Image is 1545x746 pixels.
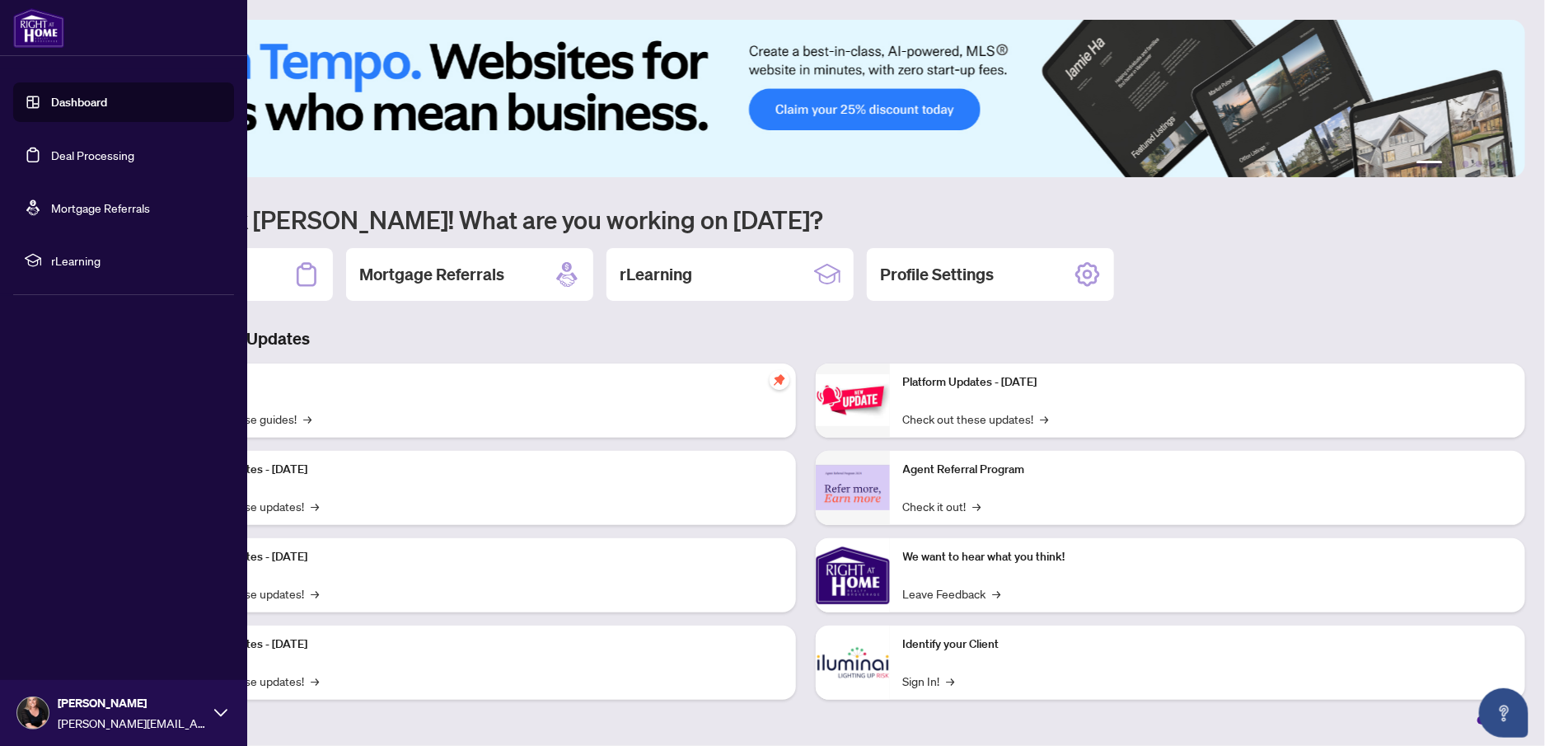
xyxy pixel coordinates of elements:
a: Check it out!→ [903,497,981,515]
span: → [311,672,319,690]
button: 5 [1489,161,1496,167]
a: Sign In!→ [903,672,955,690]
a: Mortgage Referrals [51,200,150,215]
button: 1 [1416,161,1443,167]
span: [PERSON_NAME] [58,694,206,712]
img: Profile Icon [17,697,49,729]
span: → [947,672,955,690]
span: → [303,410,311,428]
span: → [973,497,981,515]
img: Identify your Client [816,626,890,700]
a: Deal Processing [51,148,134,162]
button: 3 [1463,161,1469,167]
img: We want to hear what you think! [816,538,890,612]
a: Leave Feedback→ [903,584,1001,603]
a: Check out these updates!→ [903,410,1049,428]
span: → [311,497,319,515]
img: Slide 0 [86,20,1526,177]
p: Platform Updates - [DATE] [903,373,1513,392]
p: Platform Updates - [DATE] [173,461,783,479]
h3: Brokerage & Industry Updates [86,327,1525,350]
img: Platform Updates - June 23, 2025 [816,374,890,426]
h1: Welcome back [PERSON_NAME]! What are you working on [DATE]? [86,204,1525,235]
span: rLearning [51,251,222,270]
a: Dashboard [51,95,107,110]
p: Identify your Client [903,636,1513,654]
span: [PERSON_NAME][EMAIL_ADDRESS][PERSON_NAME][DOMAIN_NAME] [58,714,206,732]
button: 2 [1449,161,1456,167]
span: → [993,584,1001,603]
h2: Mortgage Referrals [359,263,504,286]
h2: Profile Settings [880,263,994,286]
button: Open asap [1479,688,1529,738]
span: → [1041,410,1049,428]
img: Agent Referral Program [816,465,890,510]
p: Platform Updates - [DATE] [173,636,783,654]
p: We want to hear what you think! [903,548,1513,566]
p: Self-Help [173,373,783,392]
img: logo [13,8,64,48]
button: 4 [1476,161,1482,167]
button: 6 [1502,161,1509,167]
span: → [311,584,319,603]
span: pushpin [770,370,789,390]
p: Platform Updates - [DATE] [173,548,783,566]
h2: rLearning [620,263,692,286]
p: Agent Referral Program [903,461,1513,479]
